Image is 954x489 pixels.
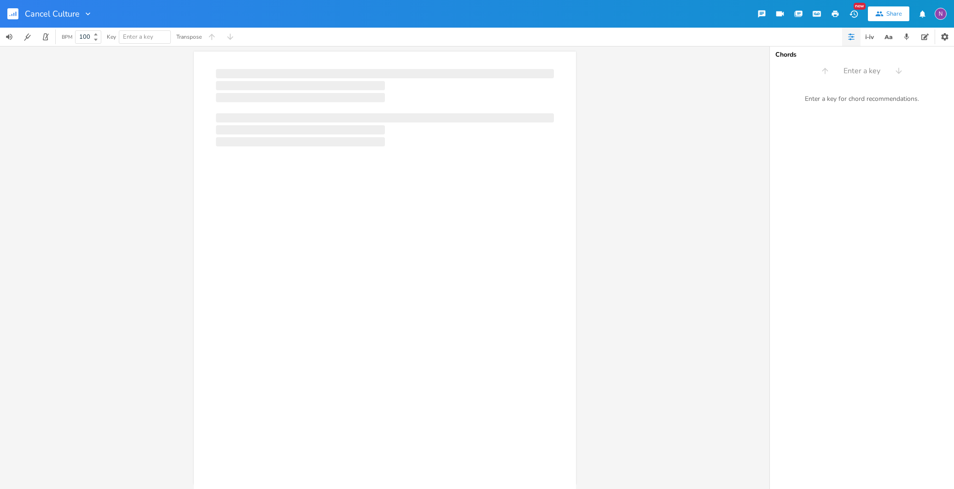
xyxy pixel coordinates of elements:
[775,52,948,58] div: Chords
[62,35,72,40] div: BPM
[123,33,153,41] span: Enter a key
[25,10,80,18] span: Cancel Culture
[868,6,909,21] button: Share
[107,34,116,40] div: Key
[886,10,902,18] div: Share
[770,89,954,109] div: Enter a key for chord recommendations.
[854,3,866,10] div: New
[844,6,863,22] button: New
[843,66,880,76] span: Enter a key
[935,3,947,24] button: N
[176,34,202,40] div: Transpose
[935,8,947,20] div: newmantodd247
